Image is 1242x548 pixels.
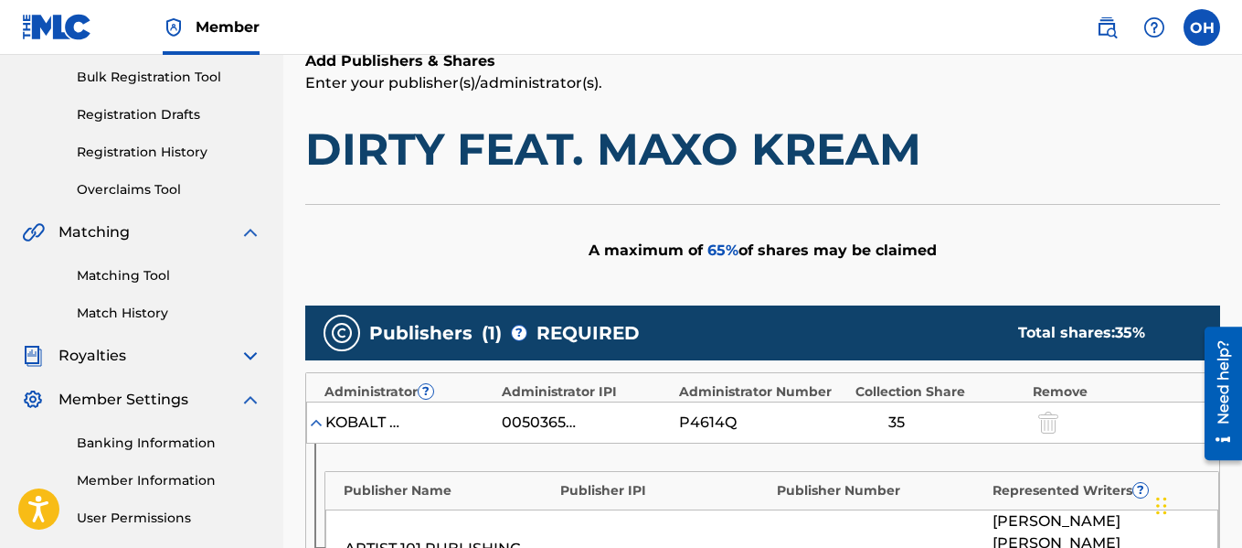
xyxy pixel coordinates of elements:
a: Public Search [1088,9,1125,46]
img: search [1096,16,1118,38]
span: ( 1 ) [482,319,502,347]
div: Administrator IPI [502,382,670,402]
span: Royalties [58,345,126,367]
a: Match History [77,304,261,323]
iframe: Resource Center [1191,320,1242,467]
span: Matching [58,221,130,243]
h1: DIRTY FEAT. MAXO KREAM [305,122,1220,177]
div: Administrator Number [679,382,847,402]
span: ? [1133,483,1148,498]
img: Matching [22,221,45,243]
div: Publisher IPI [560,481,768,500]
div: A maximum of of shares may be claimed [305,204,1220,296]
div: Collection Share [855,382,1024,402]
img: expand [239,221,261,243]
img: publishers [331,322,353,344]
span: Member Settings [58,389,188,411]
span: ? [512,326,526,340]
img: Member Settings [22,389,44,411]
span: Publishers [369,319,472,347]
a: User Permissions [77,509,261,528]
h6: Add Publishers & Shares [305,50,1220,72]
img: Top Rightsholder [163,16,185,38]
img: Royalties [22,345,44,367]
div: Publisher Number [777,481,984,500]
div: Remove [1033,382,1201,402]
img: expand [239,389,261,411]
a: Registration History [77,143,261,162]
img: help [1143,16,1165,38]
span: Member [196,16,260,38]
div: Represented Writers [993,481,1200,500]
p: Enter your publisher(s)/administrator(s). [305,72,1220,94]
a: Overclaims Tool [77,180,261,199]
a: Registration Drafts [77,105,261,124]
span: 65 % [707,242,738,259]
div: Drag [1156,478,1167,533]
span: ? [419,384,433,399]
span: REQUIRED [536,319,640,347]
img: expand [239,345,261,367]
span: 35 % [1115,324,1145,341]
a: Matching Tool [77,266,261,285]
iframe: Chat Widget [1151,460,1242,548]
div: Total shares: [1018,322,1184,344]
div: Publisher Name [344,481,551,500]
div: Help [1136,9,1173,46]
div: User Menu [1184,9,1220,46]
div: Administrator [324,382,493,402]
img: MLC Logo [22,14,92,40]
img: expand-cell-toggle [307,414,325,432]
a: Banking Information [77,434,261,453]
a: Member Information [77,471,261,490]
a: Bulk Registration Tool [77,68,261,87]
